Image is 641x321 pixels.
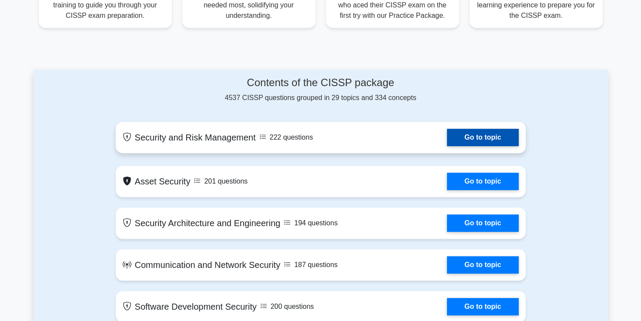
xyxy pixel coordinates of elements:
[447,256,518,274] a: Go to topic
[116,77,526,103] div: 4537 CISSP questions grouped in 29 topics and 334 concepts
[447,173,518,190] a: Go to topic
[447,129,518,146] a: Go to topic
[447,298,518,315] a: Go to topic
[447,214,518,232] a: Go to topic
[116,77,526,89] h4: Contents of the CISSP package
